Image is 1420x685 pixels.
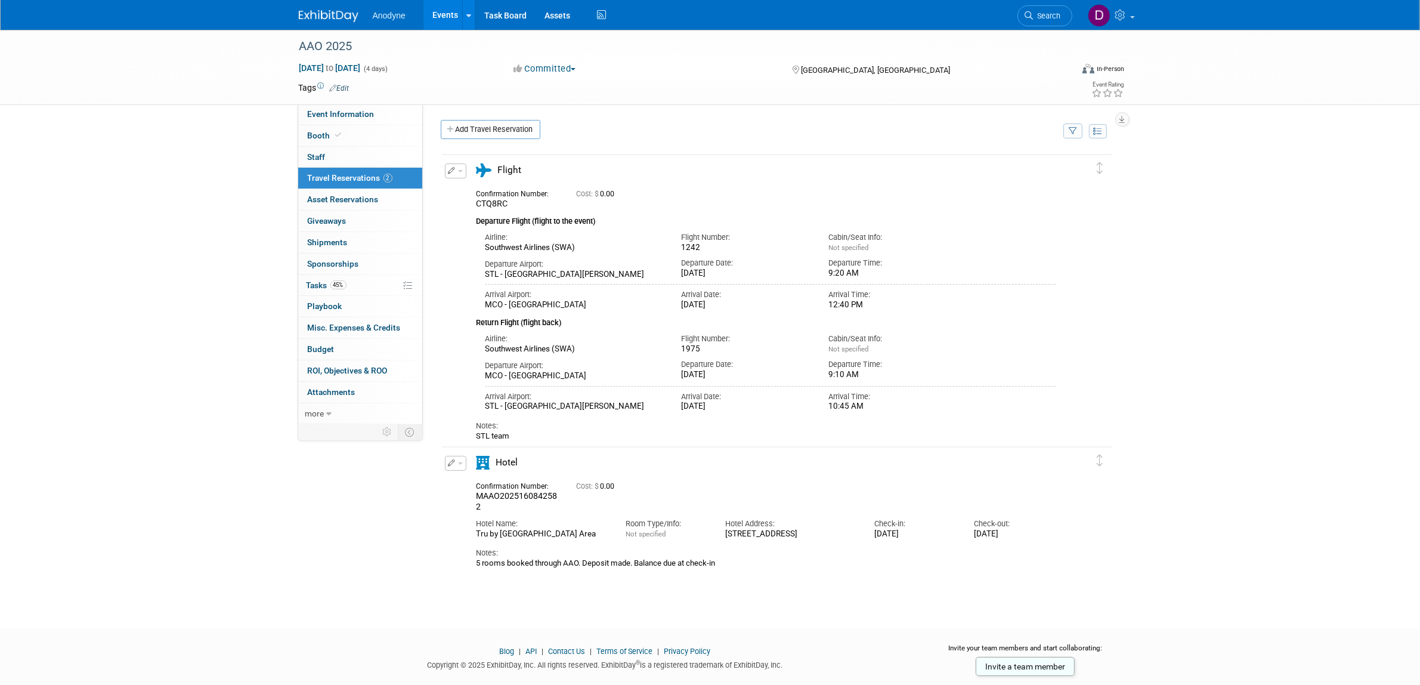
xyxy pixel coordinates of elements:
td: Personalize Event Tab Strip [378,424,398,440]
button: Committed [509,63,580,75]
span: Shipments [308,237,348,247]
a: more [298,403,422,424]
div: Return Flight (flight back) [477,310,1056,329]
span: 45% [330,280,347,289]
div: Arrival Date: [681,391,810,402]
a: Travel Reservations2 [298,168,422,189]
div: 1975 [681,344,810,354]
sup: ® [636,659,640,666]
i: Flight [477,163,492,177]
span: (4 days) [363,65,388,73]
span: Staff [308,152,326,162]
div: Copyright © 2025 ExhibitDay, Inc. All rights reserved. ExhibitDay is a registered trademark of Ex... [299,657,912,671]
div: In-Person [1096,64,1124,73]
span: Travel Reservations [308,173,392,183]
a: Budget [298,339,422,360]
span: Flight [498,165,522,175]
div: Hotel Name: [477,519,608,529]
div: Cabin/Seat Info: [828,232,958,243]
div: Departure Date: [681,359,810,370]
div: [DATE] [681,269,810,279]
span: Sponsorships [308,259,359,269]
a: ROI, Objectives & ROO [298,360,422,381]
a: API [525,647,537,656]
a: Attachments [298,382,422,403]
div: STL - [GEOGRAPHIC_DATA][PERSON_NAME] [485,270,664,280]
div: STL team [477,431,1056,441]
i: Click and drag to move item [1097,455,1103,467]
div: Departure Airport: [485,360,664,371]
div: Notes: [477,421,1056,431]
span: Misc. Expenses & Credits [308,323,401,332]
div: Check-out: [974,519,1056,529]
span: 0.00 [577,482,620,490]
div: Departure Date: [681,258,810,269]
div: [DATE] [681,370,810,380]
div: Cabin/Seat Info: [828,334,958,344]
span: Tasks [307,280,347,290]
span: Attachments [308,387,355,397]
span: MAAO2025160842582 [477,491,558,511]
span: 0.00 [577,190,620,198]
a: Add Travel Reservation [441,120,540,139]
div: Notes: [477,548,1056,559]
div: Flight Number: [681,334,810,344]
div: Room Type/Info: [626,519,707,529]
a: Contact Us [548,647,585,656]
i: Booth reservation complete [336,132,342,138]
span: | [587,647,595,656]
span: Giveaways [308,216,347,226]
div: Invite your team members and start collaborating: [929,643,1122,661]
a: Privacy Policy [664,647,710,656]
td: Toggle Event Tabs [398,424,422,440]
a: Search [1017,5,1072,26]
span: Event Information [308,109,375,119]
a: Event Information [298,104,422,125]
div: Arrival Time: [828,289,958,300]
div: Arrival Time: [828,391,958,402]
span: ROI, Objectives & ROO [308,366,388,375]
span: Booth [308,131,344,140]
span: | [516,647,524,656]
a: Misc. Expenses & Credits [298,317,422,338]
a: Staff [298,147,422,168]
div: [STREET_ADDRESS] [725,529,856,539]
span: CTQ8RC [477,199,508,208]
img: Format-Inperson.png [1082,64,1094,73]
td: Tags [299,82,349,94]
span: | [654,647,662,656]
a: Giveaways [298,211,422,232]
span: Not specified [828,345,868,353]
div: 5 rooms booked through AAO. Deposit made. Balance due at check-in [477,559,1056,568]
a: Blog [499,647,514,656]
span: Cost: $ [577,190,601,198]
div: 1242 [681,243,810,253]
span: [DATE] [DATE] [299,63,361,73]
a: Booth [298,125,422,146]
a: Tasks45% [298,275,422,296]
span: to [324,63,336,73]
i: Click and drag to move item [1097,162,1103,174]
div: [DATE] [681,402,810,412]
i: Hotel [477,456,490,470]
div: MCO - [GEOGRAPHIC_DATA] [485,300,664,310]
span: Budget [308,344,335,354]
div: 10:45 AM [828,402,958,412]
div: Confirmation Number: [477,186,559,199]
span: 2 [383,174,392,183]
a: Sponsorships [298,254,422,274]
a: Asset Reservations [298,189,422,210]
div: Flight Number: [681,232,810,243]
div: [DATE] [974,529,1056,539]
div: MCO - [GEOGRAPHIC_DATA] [485,371,664,381]
a: Terms of Service [596,647,652,656]
a: Invite a team member [976,657,1075,676]
span: Not specified [828,243,868,252]
div: Tru by [GEOGRAPHIC_DATA] Area [477,529,608,539]
a: Shipments [298,232,422,253]
span: more [305,409,324,418]
span: Anodyne [373,11,406,20]
div: Departure Airport: [485,259,664,270]
span: Hotel [496,457,518,468]
span: Cost: $ [577,482,601,490]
